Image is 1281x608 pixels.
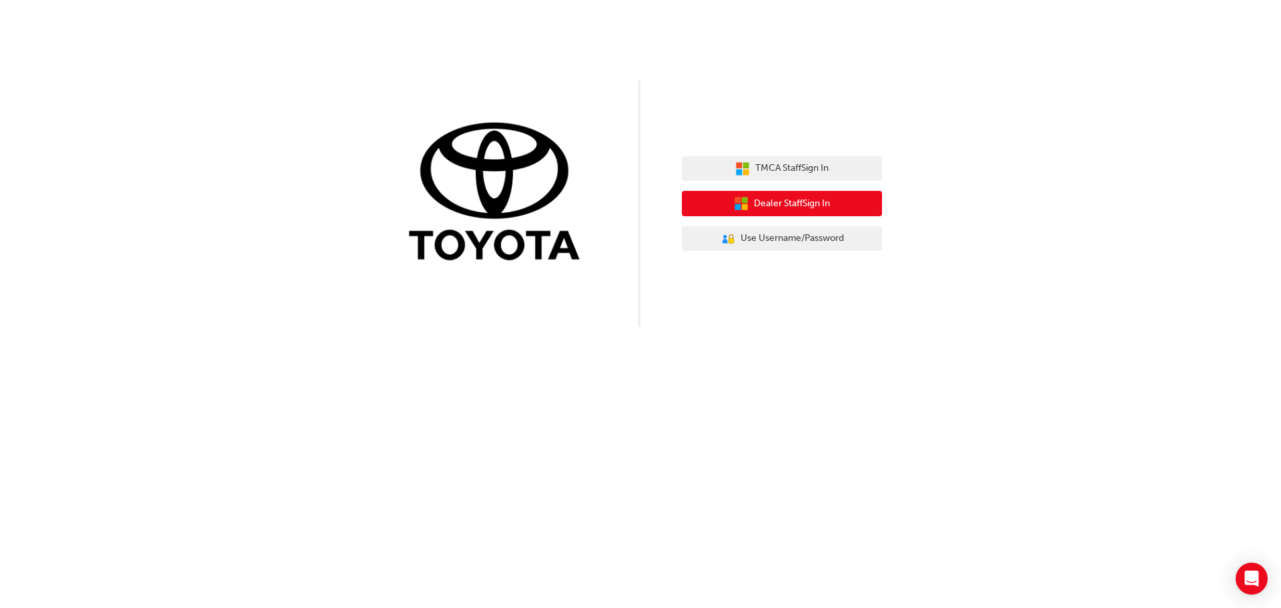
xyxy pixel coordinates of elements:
[1236,563,1268,595] div: Open Intercom Messenger
[682,226,882,252] button: Use Username/Password
[682,191,882,216] button: Dealer StaffSign In
[755,161,829,176] span: TMCA Staff Sign In
[399,119,599,267] img: Trak
[754,196,830,212] span: Dealer Staff Sign In
[682,156,882,182] button: TMCA StaffSign In
[741,231,844,246] span: Use Username/Password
